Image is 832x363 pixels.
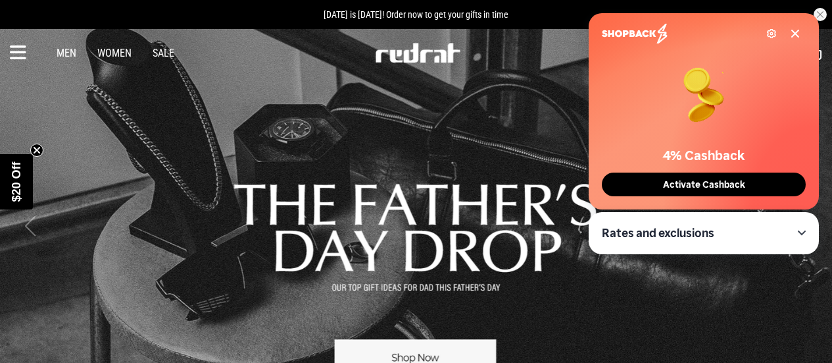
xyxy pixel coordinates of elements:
button: Close teaser [30,144,43,157]
span: [DATE] is [DATE]! Order now to get your gifts in time [324,9,508,20]
a: Men [57,47,76,59]
button: Previous slide [21,211,39,240]
a: Sale [153,47,174,59]
span: $20 Off [10,161,23,202]
img: Redrat logo [374,43,461,63]
a: Women [97,47,132,59]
